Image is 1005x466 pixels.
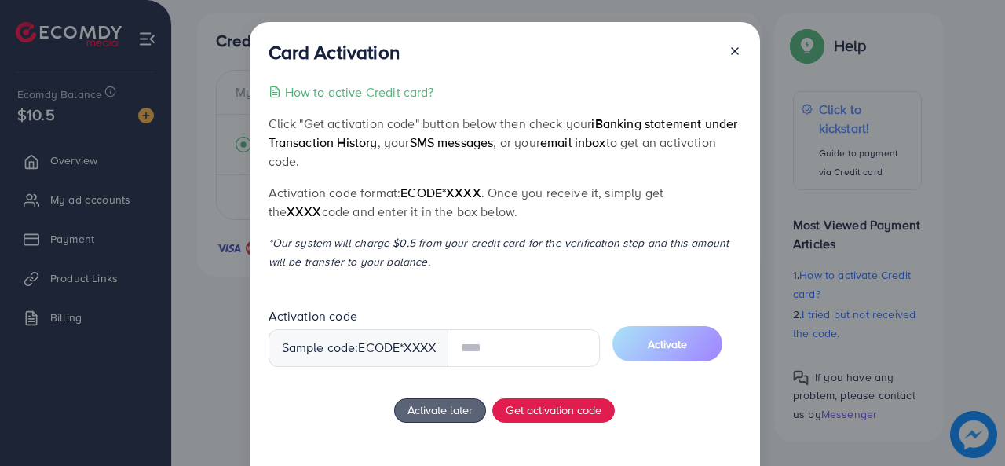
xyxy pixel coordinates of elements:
p: Click "Get activation code" button below then check your , your , or your to get an activation code. [269,114,741,171]
span: email inbox [540,134,606,151]
span: SMS messages [410,134,494,151]
div: Sample code: *XXXX [269,329,449,367]
p: Activation code format: . Once you receive it, simply get the code and enter it in the box below. [269,183,741,221]
span: ecode*XXXX [400,184,481,201]
button: Activate later [394,398,486,424]
h3: Card Activation [269,41,400,64]
span: Get activation code [506,402,601,418]
span: XXXX [287,203,322,220]
button: Activate [612,326,722,361]
p: How to active Credit card? [285,83,434,101]
span: iBanking statement under Transaction History [269,115,738,151]
span: ecode [358,339,400,357]
span: Activate [648,336,687,352]
label: Activation code [269,307,357,325]
span: Activate later [407,402,473,418]
p: *Our system will charge $0.5 from your credit card for the verification step and this amount will... [269,233,741,271]
button: Get activation code [492,398,615,424]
